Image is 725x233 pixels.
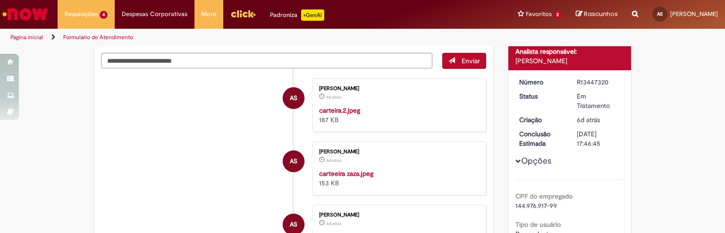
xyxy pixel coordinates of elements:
[101,53,432,69] textarea: Digite sua mensagem aqui...
[319,169,373,178] a: carteeira zaza.jpeg
[283,150,304,172] div: Ana Julia Duarte Da Silva
[319,149,476,155] div: [PERSON_NAME]
[301,9,324,21] p: +GenAi
[515,220,561,229] b: Tipo de usuário
[577,92,621,110] div: Em Tratamento
[319,212,476,218] div: [PERSON_NAME]
[515,47,624,56] div: Analista responsável:
[7,29,476,46] ul: Trilhas de página
[554,11,562,19] span: 2
[100,11,108,19] span: 4
[526,9,552,19] span: Favoritos
[577,115,621,125] div: 26/08/2025 10:15:49
[230,7,256,21] img: click_logo_yellow_360x200.png
[283,87,304,109] div: Ana Julia Duarte Da Silva
[462,57,480,65] span: Enviar
[202,9,216,19] span: More
[319,169,476,188] div: 153 KB
[326,94,341,100] span: 4d atrás
[577,77,621,87] div: R13447320
[319,106,360,115] a: carteira.2.jpeg
[512,115,570,125] dt: Criação
[576,10,618,19] a: Rascunhos
[584,9,618,18] span: Rascunhos
[122,9,187,19] span: Despesas Corporativas
[1,5,50,24] img: ServiceNow
[319,86,476,92] div: [PERSON_NAME]
[577,129,621,148] div: [DATE] 17:46:45
[326,221,341,226] span: 4d atrás
[63,33,133,41] a: Formulário de Atendimento
[326,94,341,100] time: 28/08/2025 10:57:07
[10,33,43,41] a: Página inicial
[270,9,324,21] div: Padroniza
[326,158,341,163] span: 4d atrás
[577,116,600,124] span: 6d atrás
[512,92,570,101] dt: Status
[515,192,573,200] b: CPF do empregado
[290,87,297,109] span: AS
[670,10,718,18] span: [PERSON_NAME]
[326,221,341,226] time: 28/08/2025 10:56:53
[515,201,557,210] span: 144.976.917-99
[442,53,486,69] button: Enviar
[512,77,570,87] dt: Número
[319,106,476,125] div: 187 KB
[512,129,570,148] dt: Conclusão Estimada
[657,11,663,17] span: AS
[290,150,297,173] span: AS
[326,158,341,163] time: 28/08/2025 10:56:59
[515,56,624,66] div: [PERSON_NAME]
[65,9,98,19] span: Requisições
